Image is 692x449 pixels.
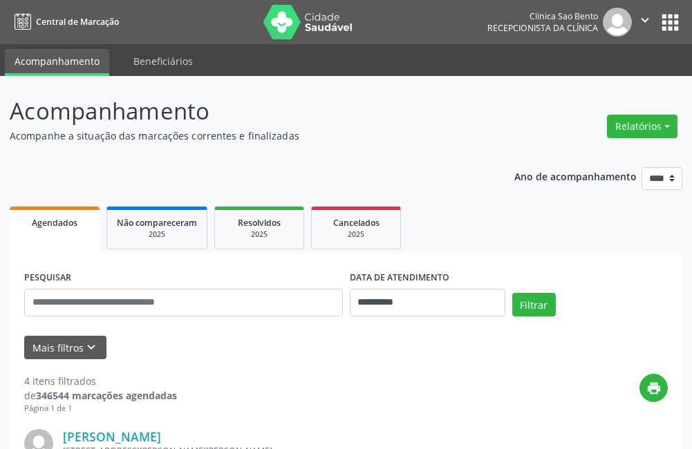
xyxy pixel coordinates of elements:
a: Acompanhamento [5,49,109,76]
p: Acompanhe a situação das marcações correntes e finalizadas [10,128,480,143]
div: 2025 [321,229,391,240]
div: 2025 [225,229,294,240]
span: Cancelados [333,217,380,229]
span: Recepcionista da clínica [487,22,598,34]
span: Agendados [32,217,77,229]
img: img [603,8,632,37]
p: Ano de acompanhamento [514,167,637,184]
label: DATA DE ATENDIMENTO [350,267,449,289]
i: print [646,381,662,396]
span: Resolvidos [238,217,281,229]
div: Clinica Sao Bento [487,10,598,22]
button: apps [658,10,682,35]
button: Filtrar [512,293,556,316]
div: de [24,388,177,403]
span: Não compareceram [117,217,197,229]
strong: 346544 marcações agendadas [36,389,177,402]
button:  [632,8,658,37]
i:  [637,12,653,28]
div: 4 itens filtrados [24,374,177,388]
div: Página 1 de 1 [24,403,177,414]
a: [PERSON_NAME] [63,429,161,444]
a: Beneficiários [124,49,203,73]
div: 2025 [117,229,197,240]
i: keyboard_arrow_down [84,340,99,355]
p: Acompanhamento [10,94,480,128]
button: print [639,374,668,402]
label: PESQUISAR [24,267,71,289]
button: Mais filtroskeyboard_arrow_down [24,336,106,360]
button: Relatórios [607,115,677,138]
span: Central de Marcação [36,16,119,28]
a: Central de Marcação [10,10,119,33]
